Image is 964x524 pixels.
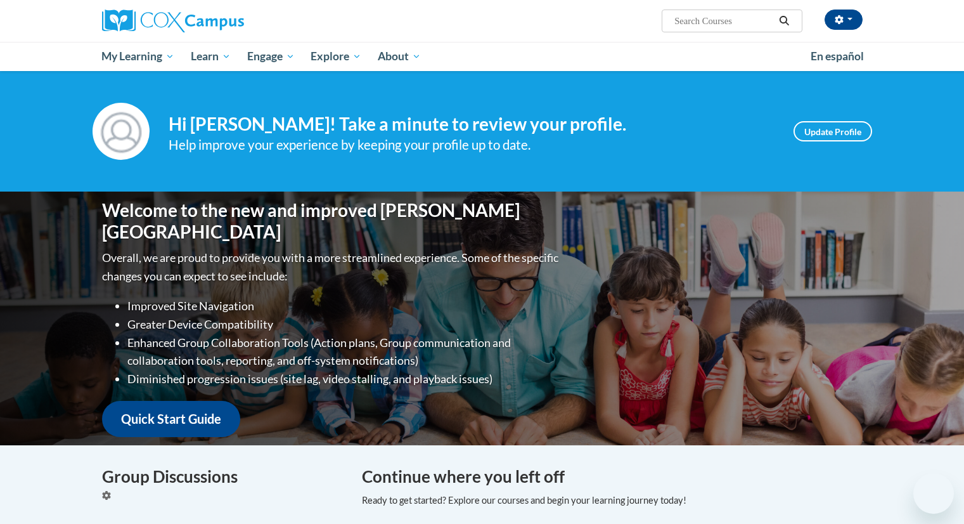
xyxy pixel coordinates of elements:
h4: Hi [PERSON_NAME]! Take a minute to review your profile. [169,114,774,135]
a: Cox Campus [102,10,343,32]
a: About [370,42,429,71]
a: Update Profile [794,121,872,141]
img: Cox Campus [102,10,244,32]
button: Account Settings [825,10,863,30]
a: En español [802,43,872,70]
a: My Learning [94,42,183,71]
h4: Continue where you left off [362,464,863,489]
span: Engage [247,49,295,64]
span: About [378,49,421,64]
img: Profile Image [93,103,150,160]
h1: Welcome to the new and improved [PERSON_NAME][GEOGRAPHIC_DATA] [102,200,562,242]
span: Learn [191,49,231,64]
li: Diminished progression issues (site lag, video stalling, and playback issues) [127,370,562,388]
a: Learn [183,42,239,71]
a: Quick Start Guide [102,401,240,437]
p: Overall, we are proud to provide you with a more streamlined experience. Some of the specific cha... [102,249,562,285]
h4: Group Discussions [102,464,343,489]
span: My Learning [101,49,174,64]
div: Help improve your experience by keeping your profile up to date. [169,134,774,155]
span: En español [811,49,864,63]
input: Search Courses [673,13,774,29]
li: Enhanced Group Collaboration Tools (Action plans, Group communication and collaboration tools, re... [127,334,562,370]
div: Main menu [83,42,882,71]
span: Explore [311,49,361,64]
a: Explore [302,42,370,71]
iframe: Button to launch messaging window [913,473,954,514]
li: Greater Device Compatibility [127,315,562,334]
li: Improved Site Navigation [127,297,562,315]
button: Search [774,13,794,29]
a: Engage [239,42,303,71]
